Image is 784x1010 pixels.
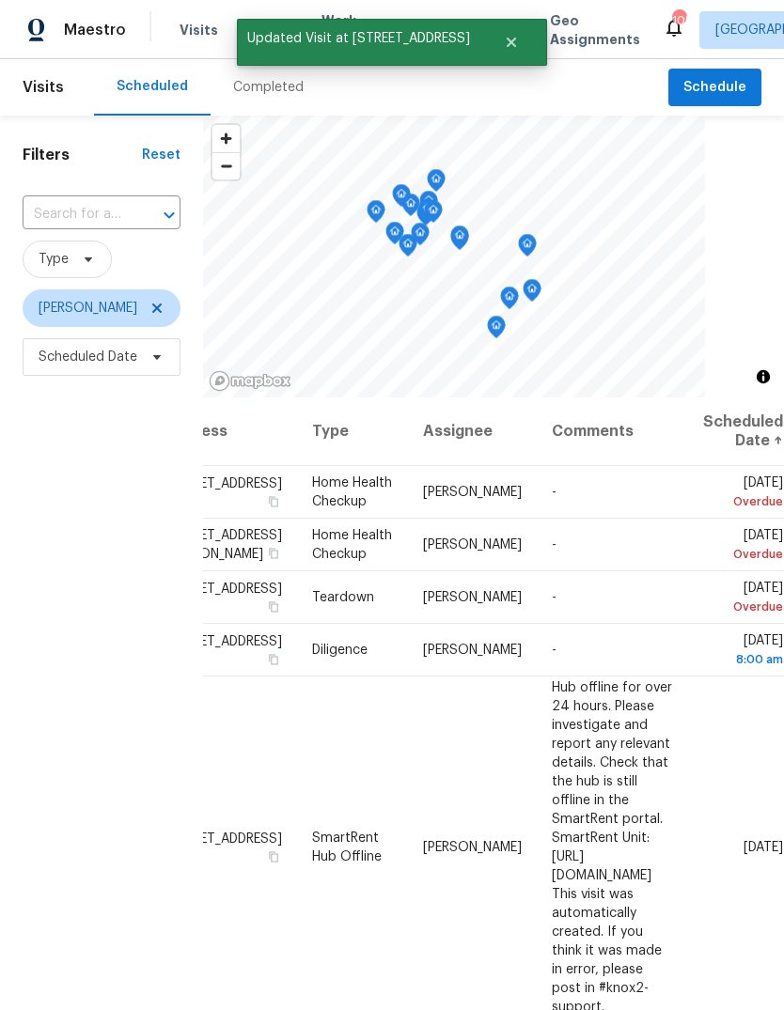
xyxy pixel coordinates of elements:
div: Overdue [703,598,783,616]
div: Map marker [399,234,417,263]
input: Search for an address... [23,200,128,229]
div: Map marker [411,223,430,252]
button: Copy Address [265,598,282,615]
span: Scheduled Date [39,348,137,366]
div: Map marker [500,287,519,316]
div: 8:00 am [703,650,783,669]
span: [STREET_ADDRESS][PERSON_NAME] [165,529,282,561]
span: - [552,591,557,604]
button: Open [156,202,182,228]
span: [STREET_ADDRESS] [165,831,282,845]
button: Copy Address [265,651,282,668]
div: Map marker [523,279,541,308]
th: Address [164,397,297,466]
span: Work Orders [321,11,369,49]
button: Schedule [668,69,761,107]
span: - [552,486,557,499]
span: [STREET_ADDRESS] [165,477,282,490]
span: [DATE] [744,840,783,853]
div: Reset [142,146,180,164]
span: Schedule [683,76,746,100]
div: Map marker [450,225,469,255]
span: Maestro [64,21,126,39]
span: Visits [23,67,64,108]
span: [DATE] [703,582,783,616]
th: Assignee [408,397,537,466]
a: Mapbox homepage [209,370,291,392]
span: Type [39,250,69,269]
div: Scheduled [117,77,188,96]
span: Teardown [312,591,374,604]
span: Home Health Checkup [312,529,392,561]
span: [DATE] [703,476,783,511]
span: Zoom out [212,153,240,179]
span: SmartRent Hub Offline [312,831,382,862]
th: Comments [537,397,688,466]
span: [PERSON_NAME] [423,644,522,657]
span: [PERSON_NAME] [423,538,522,552]
button: Copy Address [265,847,282,864]
div: Map marker [518,234,537,263]
button: Close [480,23,542,61]
span: [STREET_ADDRESS] [165,583,282,596]
div: Map marker [424,200,443,229]
div: Map marker [419,191,438,220]
div: Map marker [392,184,411,213]
th: Scheduled Date ↑ [688,397,784,466]
button: Copy Address [265,493,282,510]
button: Toggle attribution [752,365,775,388]
span: Updated Visit at [STREET_ADDRESS] [237,19,480,58]
canvas: Map [203,116,705,397]
span: Diligence [312,644,368,657]
span: [PERSON_NAME] [423,591,522,604]
div: Overdue [703,545,783,564]
div: Map marker [487,316,506,345]
div: Map marker [367,200,385,229]
span: Home Health Checkup [312,476,392,508]
span: Geo Assignments [550,11,640,49]
button: Zoom in [212,125,240,152]
span: Toggle attribution [758,366,769,387]
span: [DATE] [703,529,783,564]
div: 105 [672,11,685,30]
div: Map marker [427,169,446,198]
span: [PERSON_NAME] [423,486,522,499]
span: Visits [180,21,218,39]
th: Type [297,397,408,466]
span: - [552,644,557,657]
div: Map marker [385,222,404,251]
span: - [552,538,557,552]
div: Map marker [418,198,437,227]
span: [STREET_ADDRESS] [165,635,282,648]
span: [PERSON_NAME] [423,840,522,853]
button: Copy Address [265,545,282,562]
h1: Filters [23,146,142,164]
button: Zoom out [212,152,240,179]
span: [PERSON_NAME] [39,299,137,318]
div: Map marker [401,194,420,223]
span: [DATE] [703,634,783,669]
div: Completed [233,78,304,97]
div: Overdue [703,492,783,511]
